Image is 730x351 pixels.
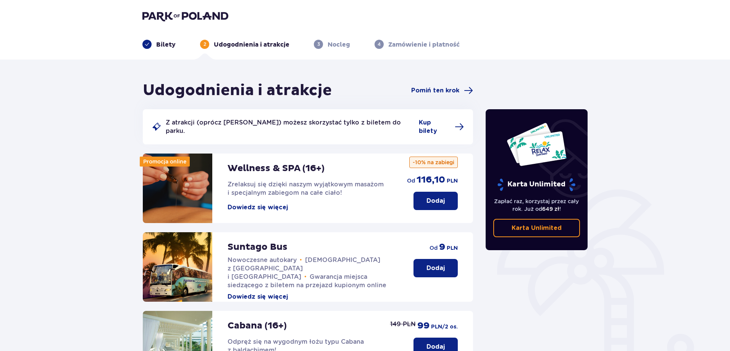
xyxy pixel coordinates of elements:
img: Park of Poland logo [142,11,228,21]
a: Karta Unlimited [493,219,580,237]
p: Cabana (16+) [228,320,287,332]
p: Dodaj [426,197,445,205]
span: • [304,273,307,281]
p: 116,10 [417,174,445,186]
p: Z atrakcji (oprócz [PERSON_NAME]) możesz skorzystać tylko z biletem do parku. [166,118,414,135]
p: Suntago Bus [228,241,287,253]
p: 99 [417,320,430,332]
p: 2 [203,41,206,48]
a: Kup bilety [419,118,464,135]
p: 3 [317,41,320,48]
p: 149 PLN [390,320,416,328]
p: 4 [378,41,381,48]
p: PLN [447,177,458,185]
img: attraction [143,154,212,223]
p: PLN [447,244,458,252]
button: Dodaj [413,192,458,210]
p: -10% na zabiegi [409,157,458,168]
button: Dowiedz się więcej [228,293,288,301]
button: Dodaj [413,259,458,277]
span: Zrelaksuj się dzięki naszym wyjątkowym masażom i specjalnym zabiegom na całe ciało! [228,181,384,196]
div: Promocja online [140,157,190,167]
p: Wellness & SPA (16+) [228,163,325,174]
h1: Udogodnienia i atrakcje [143,81,332,100]
img: attraction [143,232,212,302]
span: Kup bilety [419,118,450,135]
p: Zapłać raz, korzystaj przez cały rok. Już od ! [493,197,580,213]
p: 9 [439,241,445,253]
span: [DEMOGRAPHIC_DATA] z [GEOGRAPHIC_DATA] i [GEOGRAPHIC_DATA] [228,256,380,280]
span: Pomiń ten krok [411,86,459,95]
p: od [407,177,415,184]
p: Bilety [156,40,176,49]
p: Zamówienie i płatność [388,40,460,49]
p: Dodaj [426,343,445,351]
p: PLN /2 os. [431,323,458,331]
p: Karta Unlimited [497,178,576,191]
p: Dodaj [426,264,445,272]
p: Nocleg [328,40,350,49]
p: od [430,244,438,252]
p: Karta Unlimited [512,224,562,232]
span: Nowoczesne autokary [228,256,297,264]
button: Dowiedz się więcej [228,203,288,212]
span: • [300,256,302,264]
span: 649 zł [542,206,559,212]
a: Pomiń ten krok [411,86,473,95]
p: Udogodnienia i atrakcje [214,40,289,49]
